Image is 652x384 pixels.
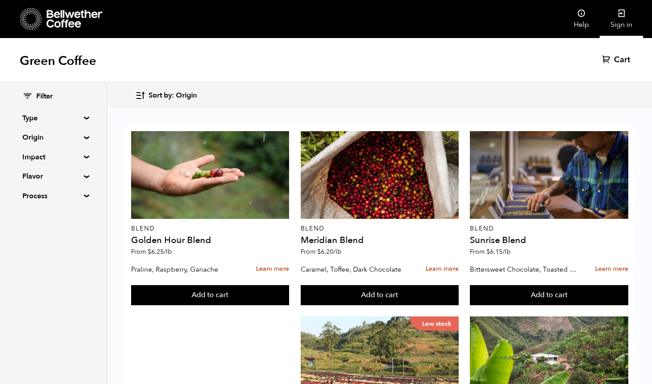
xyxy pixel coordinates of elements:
[595,260,628,279] a: Learn more
[164,247,172,256] span: /lb
[486,247,490,256] span: $
[486,247,511,256] bdi: 6.15
[301,285,459,306] button: Add to cart
[317,247,321,256] span: $
[409,316,459,331] p: Low stock
[131,285,290,306] button: Add to cart
[148,247,151,256] span: $
[602,55,632,65] a: Cart
[149,91,197,101] span: Sort by: Origin
[470,285,628,306] button: Add to cart
[426,260,459,279] a: Learn more
[301,263,409,276] p: Caramel, Toffee, Dark Chocolate
[20,53,96,69] h1: Green Coffee
[301,247,341,256] span: From
[503,247,511,256] span: /lb
[22,191,84,201] summary: Process
[470,236,628,245] h4: Sunrise Blend
[470,263,578,276] p: Bittersweet Chocolate, Toasted Marshmallow, Candied Orange, Praline
[131,247,172,256] span: From
[333,247,341,256] span: /lb
[470,247,511,256] span: From
[135,85,197,106] button: Sort by: Origin
[131,263,239,276] p: Praline, Raspberry, Ganache
[317,247,341,256] bdi: 6.20
[22,152,84,162] summary: Impact
[22,171,84,182] summary: Flavor
[301,236,459,245] h4: Meridian Blend
[614,55,630,65] span: Cart
[22,132,84,143] summary: Origin
[131,236,290,245] h4: Golden Hour Blend
[470,226,628,232] p: Blend
[36,92,53,102] span: Filter
[148,247,172,256] bdi: 6.25
[22,113,84,124] summary: Type
[256,260,289,279] a: Learn more
[131,226,290,232] p: Blend
[301,226,459,232] p: Blend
